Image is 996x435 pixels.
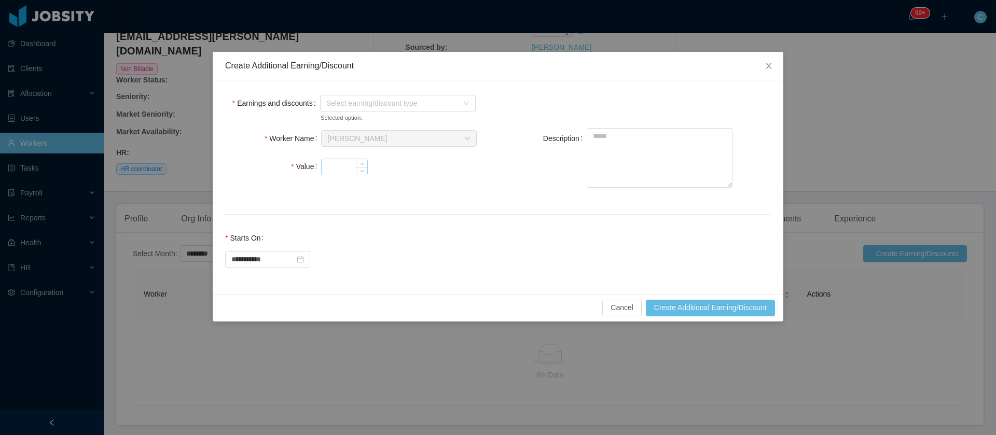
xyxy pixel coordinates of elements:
textarea: Description [587,128,732,188]
i: icon: down [361,170,364,173]
label: Worker Name [265,134,321,143]
i: icon: close [765,62,773,70]
span: Select earning/discount type [326,98,458,108]
i: icon: down [463,100,469,107]
i: icon: calendar [297,256,304,263]
span: Decrease Value [356,167,367,175]
button: Close [754,52,783,81]
div: Create Additional Earning/Discount [225,60,771,72]
label: Earnings and discounts [232,99,320,107]
i: icon: down [464,135,471,143]
span: Increase Value [356,159,367,167]
small: Selected option: [321,114,452,122]
button: Cancel [602,300,642,316]
button: Create Additional Earning/Discount [646,300,775,316]
label: Starts On [225,234,268,242]
div: Carolina Caicedo [327,131,387,146]
i: icon: up [361,162,364,165]
label: Value [291,162,321,171]
label: Description [543,134,587,143]
input: Value [322,159,367,175]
